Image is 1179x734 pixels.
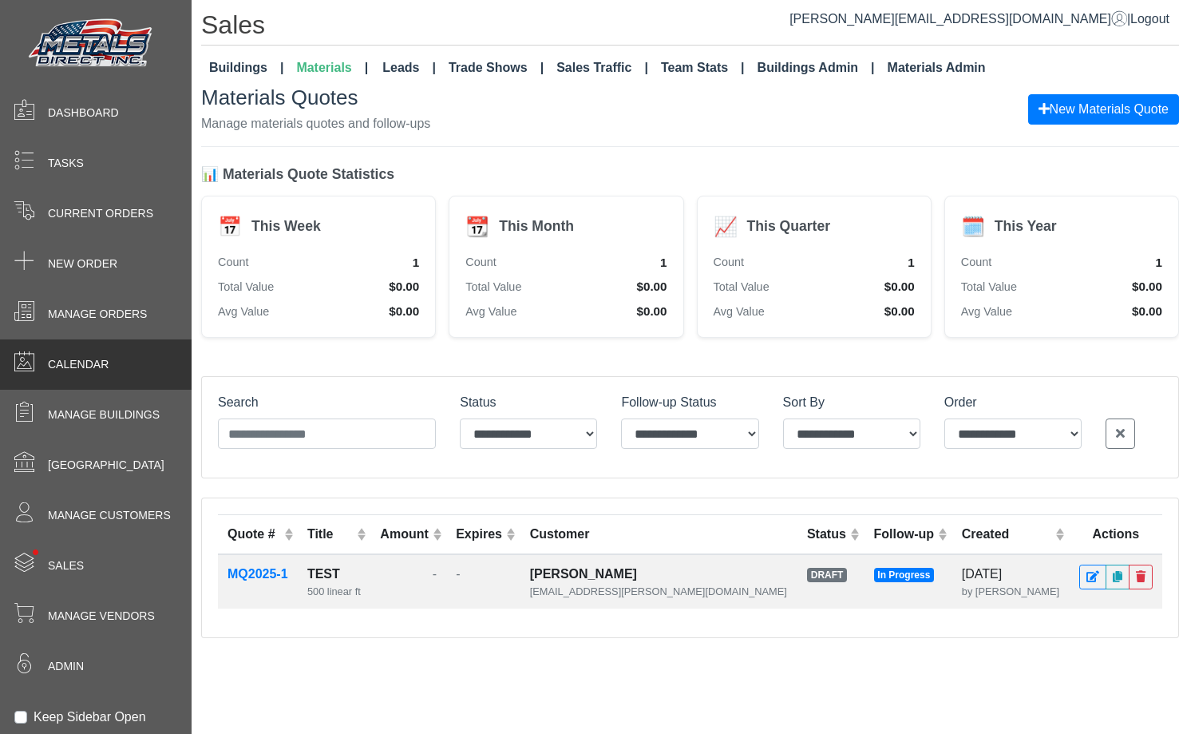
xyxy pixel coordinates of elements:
[961,304,1012,321] span: Avg Value
[807,525,846,544] div: Status
[460,393,496,412] label: Status
[962,525,1051,544] div: Created
[962,584,1060,599] div: by [PERSON_NAME]
[218,393,259,412] label: Search
[807,568,847,582] span: DRAFT
[1028,94,1179,125] button: New Materials Quote
[48,256,117,272] span: New Order
[874,568,935,582] span: In Progress
[465,304,516,321] span: Avg Value
[389,278,419,296] span: $0.00
[908,254,914,272] span: 1
[636,278,667,296] span: $0.00
[48,205,153,222] span: Current Orders
[874,525,935,544] div: Follow-up
[961,254,991,272] span: Count
[218,304,269,321] span: Avg Value
[201,10,1179,46] h1: Sales
[48,457,164,474] span: [GEOGRAPHIC_DATA]
[884,278,915,296] span: $0.00
[413,254,419,272] span: 1
[227,567,288,581] strong: MQ2025-1
[1156,254,1162,272] span: 1
[307,567,340,581] strong: TEST
[655,52,751,84] a: Team Stats
[456,567,460,581] span: -
[48,507,171,524] span: Manage Customers
[660,254,667,272] span: 1
[227,525,280,544] div: Quote #
[380,525,429,544] div: Amount
[962,565,1060,599] div: [DATE]
[201,166,1179,183] h5: 📊 Materials Quote Statistics
[530,525,788,544] div: Customer
[34,708,146,727] label: Keep Sidebar Open
[1132,278,1162,296] span: $0.00
[714,254,744,272] span: Count
[433,567,437,581] span: -
[203,52,290,84] a: Buildings
[530,584,788,599] div: [EMAIL_ADDRESS][PERSON_NAME][DOMAIN_NAME]
[789,10,1169,29] div: |
[747,216,831,236] div: This Quarter
[15,526,56,578] span: •
[961,279,1017,296] span: Total Value
[218,254,248,272] span: Count
[530,567,637,581] strong: [PERSON_NAME]
[218,212,242,241] div: 📅
[48,557,84,574] span: Sales
[1079,525,1153,544] div: Actions
[48,407,160,423] span: Manage Buildings
[621,393,716,412] label: Follow-up Status
[751,52,881,84] a: Buildings Admin
[714,212,738,241] div: 📈
[944,393,977,412] label: Order
[48,356,109,373] span: Calendar
[48,105,119,121] span: Dashboard
[884,303,915,321] span: $0.00
[201,114,430,133] p: Manage materials quotes and follow-ups
[307,584,361,599] div: 500 linear ft
[465,279,521,296] span: Total Value
[456,525,502,544] div: Expires
[48,306,147,323] span: Manage Orders
[789,12,1127,26] a: [PERSON_NAME][EMAIL_ADDRESS][DOMAIN_NAME]
[251,216,321,236] div: This Week
[881,52,992,84] a: Materials Admin
[499,216,574,236] div: This Month
[389,303,419,321] span: $0.00
[48,155,84,172] span: Tasks
[465,254,496,272] span: Count
[24,14,160,73] img: Metals Direct Inc Logo
[48,608,155,625] span: Manage Vendors
[218,279,274,296] span: Total Value
[465,212,489,241] div: 📆
[290,52,374,84] a: Materials
[636,303,667,321] span: $0.00
[783,393,825,412] label: Sort By
[961,212,985,241] div: 🗓️
[1130,12,1169,26] span: Logout
[1132,303,1162,321] span: $0.00
[201,85,430,110] h3: Materials Quotes
[376,52,442,84] a: Leads
[550,52,655,84] a: Sales Traffic
[307,525,353,544] div: Title
[995,216,1057,236] div: This Year
[48,658,84,675] span: Admin
[442,52,550,84] a: Trade Shows
[714,279,770,296] span: Total Value
[714,304,765,321] span: Avg Value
